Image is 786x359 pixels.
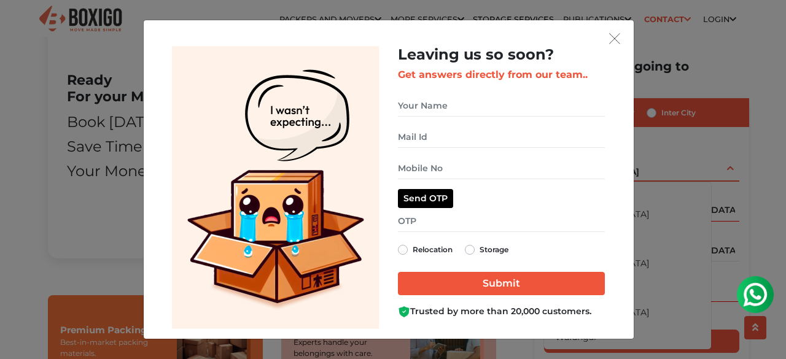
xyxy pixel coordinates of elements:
div: Trusted by more than 20,000 customers. [398,305,605,318]
h2: Leaving us so soon? [398,46,605,64]
label: Relocation [413,242,453,257]
input: Mail Id [398,126,605,148]
input: OTP [398,210,605,232]
img: whatsapp-icon.svg [12,12,37,37]
h3: Get answers directly from our team.. [398,69,605,80]
img: Boxigo Customer Shield [398,306,410,318]
button: Send OTP [398,189,453,208]
input: Mobile No [398,158,605,179]
input: Your Name [398,95,605,117]
input: Submit [398,272,605,295]
label: Storage [480,242,508,257]
img: exit [609,33,620,44]
img: Lead Welcome Image [172,46,379,329]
